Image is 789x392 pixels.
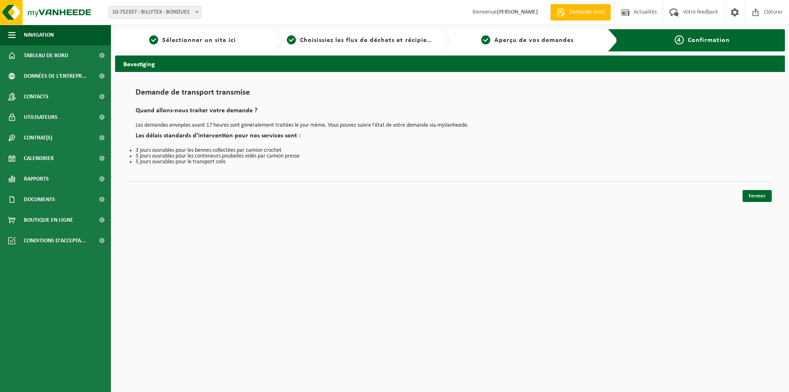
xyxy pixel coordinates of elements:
[149,35,158,44] span: 1
[494,37,574,44] span: Aperçu de vos demandes
[24,25,54,45] span: Navigation
[287,35,434,45] a: 2Choisissiez les flux de déchets et récipients
[136,132,764,144] h2: Les délais standards d’intervention pour nos services sont :
[24,230,86,251] span: Conditions d'accepta...
[24,128,52,148] span: Contrat(s)
[454,35,601,45] a: 3Aperçu de vos demandes
[136,123,764,128] p: Les demandes envoyées avant 17 heures sont généralement traitées le jour même. Vous pouvez suivre...
[24,86,48,107] span: Contacts
[24,148,54,169] span: Calendrier
[24,45,68,66] span: Tableau de bord
[688,37,730,44] span: Confirmation
[24,169,49,189] span: Rapports
[287,35,296,44] span: 2
[481,35,490,44] span: 3
[300,37,437,44] span: Choisissiez les flux de déchets et récipients
[136,153,764,159] li: 5 jours ouvrables pour les conteneurs poubelles vidés par camion presse
[136,107,764,118] h2: Quand allons-nous traiter votre demande ?
[567,8,607,16] span: Demande devis
[162,37,236,44] span: Sélectionner un site ici
[497,9,538,15] strong: [PERSON_NAME]
[550,4,611,21] a: Demande devis
[24,210,73,230] span: Boutique en ligne
[136,159,764,165] li: 5 jours ouvrables pour le transport colis
[675,35,684,44] span: 4
[136,88,764,101] h1: Demande de transport transmise
[743,190,772,202] a: Fermer
[115,56,785,72] h2: Bevestiging
[119,35,266,45] a: 1Sélectionner un site ici
[24,107,58,128] span: Utilisateurs
[108,6,201,19] span: 10-752357 - BILLYTEX - BONDUES
[136,148,764,153] li: 3 jours ouvrables pour les bennes collectées par camion crochet
[24,189,55,210] span: Documents
[109,7,201,18] span: 10-752357 - BILLYTEX - BONDUES
[24,66,87,86] span: Données de l'entrepr...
